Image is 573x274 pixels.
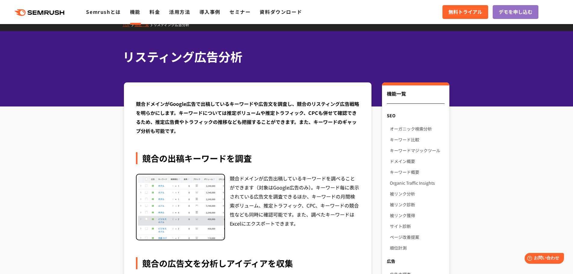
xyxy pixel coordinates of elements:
div: 機能一覧 [387,90,444,104]
span: 無料トライアル [448,8,482,16]
a: 順位計測 [390,242,444,253]
a: Semrushとは [86,8,121,15]
a: キーワード概要 [390,167,444,177]
a: ドメイン概要 [390,156,444,167]
a: オーガニック検索分析 [390,123,444,134]
div: SEO [382,110,449,121]
div: 競合の広告文を分析しアイディアを収集 [136,257,360,269]
div: 競合の出稿キーワードを調査 [136,152,360,164]
a: キーワード比較 [390,134,444,145]
div: 広告 [382,256,449,266]
a: 料金 [149,8,160,15]
a: 無料トライアル [442,5,488,19]
a: 資料ダウンロード [260,8,302,15]
a: 機能一覧 [134,22,153,27]
span: デモを申し込む [499,8,532,16]
a: 被リンク獲得 [390,210,444,221]
a: デモを申し込む [493,5,538,19]
div: 競合ドメインがGoogle広告で出稿しているキーワードや広告文を調査し、競合のリスティング広告戦略を明らかにします。キーワードについては推定ボリュームや推定トラフィック、CPCも併せて確認できる... [136,99,360,135]
div: 競合ドメインが広告出稿しているキーワードを調べることができます（対象はGoogle広告のみ）。キーワード毎に表示されている広告文を調査できるほか、キーワードの月間検索ボリューム、推定トラフィック... [230,174,360,241]
a: TOP [123,22,134,27]
a: キーワードマジックツール [390,145,444,156]
img: リスティング広告分析 キーワード [137,174,224,240]
a: 導入事例 [199,8,220,15]
a: 活用方法 [169,8,190,15]
a: 被リンク診断 [390,199,444,210]
a: 被リンク分析 [390,188,444,199]
iframe: Help widget launcher [519,251,566,267]
h1: リスティング広告分析 [123,48,445,66]
a: サイト診断 [390,221,444,232]
a: 機能 [130,8,140,15]
a: リスティング広告分析 [153,22,194,27]
a: Organic Traffic Insights [390,177,444,188]
a: セミナー [230,8,251,15]
a: ページ改善提案 [390,232,444,242]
